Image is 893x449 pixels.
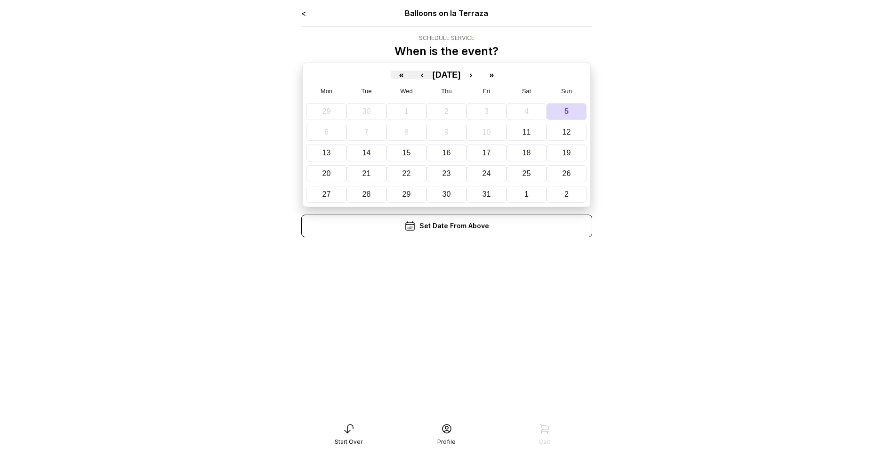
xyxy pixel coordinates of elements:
button: October 13, 2025 [306,144,346,161]
button: October 2, 2025 [426,103,467,120]
abbr: October 27, 2025 [322,190,331,198]
div: Set Date From Above [301,215,592,237]
button: October 10, 2025 [467,124,507,141]
button: October 21, 2025 [346,165,386,182]
button: October 3, 2025 [467,103,507,120]
abbr: October 16, 2025 [442,149,451,157]
button: October 18, 2025 [507,144,547,161]
button: November 2, 2025 [547,186,587,203]
button: October 14, 2025 [346,144,386,161]
abbr: October 2, 2025 [444,107,449,115]
button: October 31, 2025 [467,186,507,203]
abbr: October 12, 2025 [563,128,571,136]
abbr: October 30, 2025 [442,190,451,198]
abbr: October 19, 2025 [563,149,571,157]
abbr: October 15, 2025 [402,149,411,157]
button: October 8, 2025 [386,124,426,141]
abbr: October 6, 2025 [324,128,329,136]
abbr: October 22, 2025 [402,169,411,177]
abbr: October 10, 2025 [483,128,491,136]
span: [DATE] [433,70,461,80]
button: October 26, 2025 [547,165,587,182]
abbr: October 17, 2025 [483,149,491,157]
div: Cart [539,438,550,446]
abbr: October 1, 2025 [404,107,409,115]
abbr: October 8, 2025 [404,128,409,136]
button: October 16, 2025 [426,144,467,161]
button: October 15, 2025 [386,144,426,161]
abbr: October 3, 2025 [484,107,489,115]
abbr: Wednesday [400,88,413,95]
button: ‹ [412,71,433,79]
button: October 19, 2025 [547,144,587,161]
abbr: Sunday [561,88,572,95]
abbr: October 29, 2025 [402,190,411,198]
button: November 1, 2025 [507,186,547,203]
abbr: Monday [321,88,332,95]
button: September 29, 2025 [306,103,346,120]
abbr: October 11, 2025 [523,128,531,136]
button: October 30, 2025 [426,186,467,203]
abbr: October 21, 2025 [362,169,371,177]
abbr: October 31, 2025 [483,190,491,198]
button: October 17, 2025 [467,144,507,161]
a: < [301,8,306,18]
div: Start Over [335,438,362,446]
abbr: October 4, 2025 [524,107,529,115]
button: « [391,71,412,79]
abbr: October 24, 2025 [483,169,491,177]
button: October 12, 2025 [547,124,587,141]
button: October 22, 2025 [386,165,426,182]
div: Schedule Service [394,34,499,42]
button: October 28, 2025 [346,186,386,203]
abbr: October 14, 2025 [362,149,371,157]
p: When is the event? [394,44,499,59]
button: October 25, 2025 [507,165,547,182]
button: » [481,71,502,79]
button: October 7, 2025 [346,124,386,141]
div: Balloons on la Terraza [359,8,534,19]
button: October 20, 2025 [306,165,346,182]
abbr: November 2, 2025 [564,190,569,198]
div: Profile [437,438,456,446]
abbr: October 20, 2025 [322,169,331,177]
abbr: October 5, 2025 [564,107,569,115]
abbr: Tuesday [361,88,371,95]
button: [DATE] [433,71,461,79]
button: October 24, 2025 [467,165,507,182]
abbr: October 13, 2025 [322,149,331,157]
abbr: October 23, 2025 [442,169,451,177]
abbr: November 1, 2025 [524,190,529,198]
button: October 11, 2025 [507,124,547,141]
button: › [460,71,481,79]
abbr: Thursday [441,88,451,95]
abbr: October 18, 2025 [523,149,531,157]
abbr: October 26, 2025 [563,169,571,177]
button: October 6, 2025 [306,124,346,141]
abbr: October 9, 2025 [444,128,449,136]
button: October 9, 2025 [426,124,467,141]
button: October 4, 2025 [507,103,547,120]
abbr: September 29, 2025 [322,107,331,115]
button: October 1, 2025 [386,103,426,120]
abbr: Friday [483,88,490,95]
abbr: September 30, 2025 [362,107,371,115]
button: September 30, 2025 [346,103,386,120]
abbr: Saturday [522,88,531,95]
button: October 23, 2025 [426,165,467,182]
abbr: October 25, 2025 [523,169,531,177]
abbr: October 7, 2025 [364,128,369,136]
button: October 5, 2025 [547,103,587,120]
abbr: October 28, 2025 [362,190,371,198]
button: October 27, 2025 [306,186,346,203]
button: October 29, 2025 [386,186,426,203]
